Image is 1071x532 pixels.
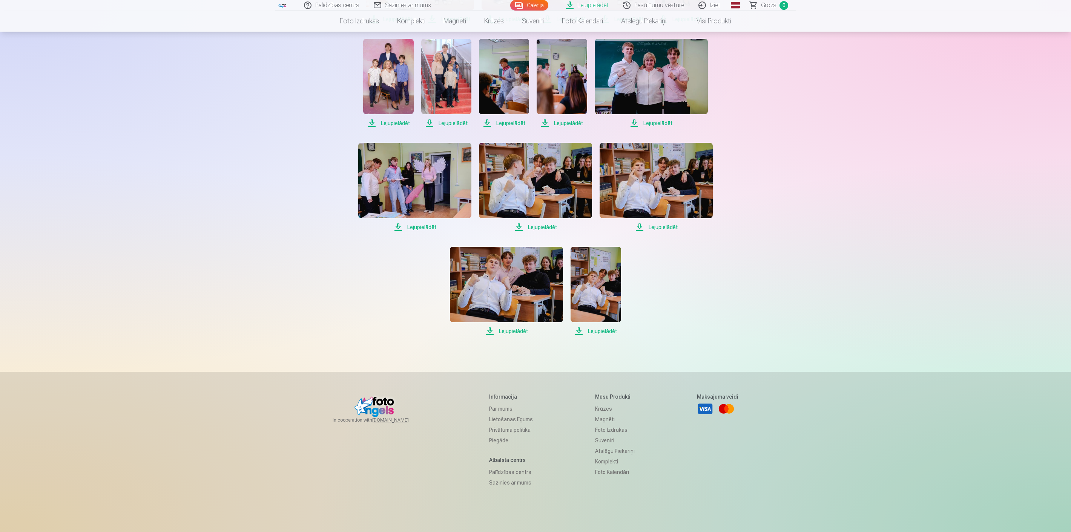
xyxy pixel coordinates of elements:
[537,39,587,128] a: Lejupielādēt
[333,417,427,423] span: In cooperation with
[571,327,621,336] span: Lejupielādēt
[513,11,553,32] a: Suvenīri
[363,39,413,128] a: Lejupielādēt
[612,11,675,32] a: Atslēgu piekariņi
[595,119,708,128] span: Lejupielādēt
[479,143,592,232] a: Lejupielādēt
[595,435,635,446] a: Suvenīri
[489,456,533,464] h5: Atbalsta centrs
[489,467,533,477] a: Palīdzības centrs
[479,223,592,232] span: Lejupielādēt
[697,401,713,417] a: Visa
[363,119,413,128] span: Lejupielādēt
[553,11,612,32] a: Foto kalendāri
[358,143,471,232] a: Lejupielādēt
[450,327,563,336] span: Lejupielādēt
[475,11,513,32] a: Krūzes
[489,435,533,446] a: Piegāde
[358,223,471,232] span: Lejupielādēt
[600,143,713,232] a: Lejupielādēt
[479,39,529,128] a: Lejupielādēt
[595,404,635,414] a: Krūzes
[479,119,529,128] span: Lejupielādēt
[450,247,563,336] a: Lejupielādēt
[779,1,788,10] span: 0
[761,1,776,10] span: Grozs
[595,425,635,435] a: Foto izdrukas
[489,477,533,488] a: Sazinies ar mums
[489,425,533,435] a: Privātuma politika
[697,393,738,401] h5: Maksājuma veidi
[489,414,533,425] a: Lietošanas līgums
[331,11,388,32] a: Foto izdrukas
[489,393,533,401] h5: Informācija
[421,119,471,128] span: Lejupielādēt
[372,417,427,423] a: [DOMAIN_NAME]
[595,446,635,456] a: Atslēgu piekariņi
[718,401,735,417] a: Mastercard
[595,39,708,128] a: Lejupielādēt
[595,393,635,401] h5: Mūsu produkti
[434,11,475,32] a: Magnēti
[421,39,471,128] a: Lejupielādēt
[489,404,533,414] a: Par mums
[537,119,587,128] span: Lejupielādēt
[278,3,287,8] img: /fa1
[571,247,621,336] a: Lejupielādēt
[388,11,434,32] a: Komplekti
[675,11,740,32] a: Visi produkti
[600,223,713,232] span: Lejupielādēt
[595,414,635,425] a: Magnēti
[595,456,635,467] a: Komplekti
[595,467,635,477] a: Foto kalendāri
